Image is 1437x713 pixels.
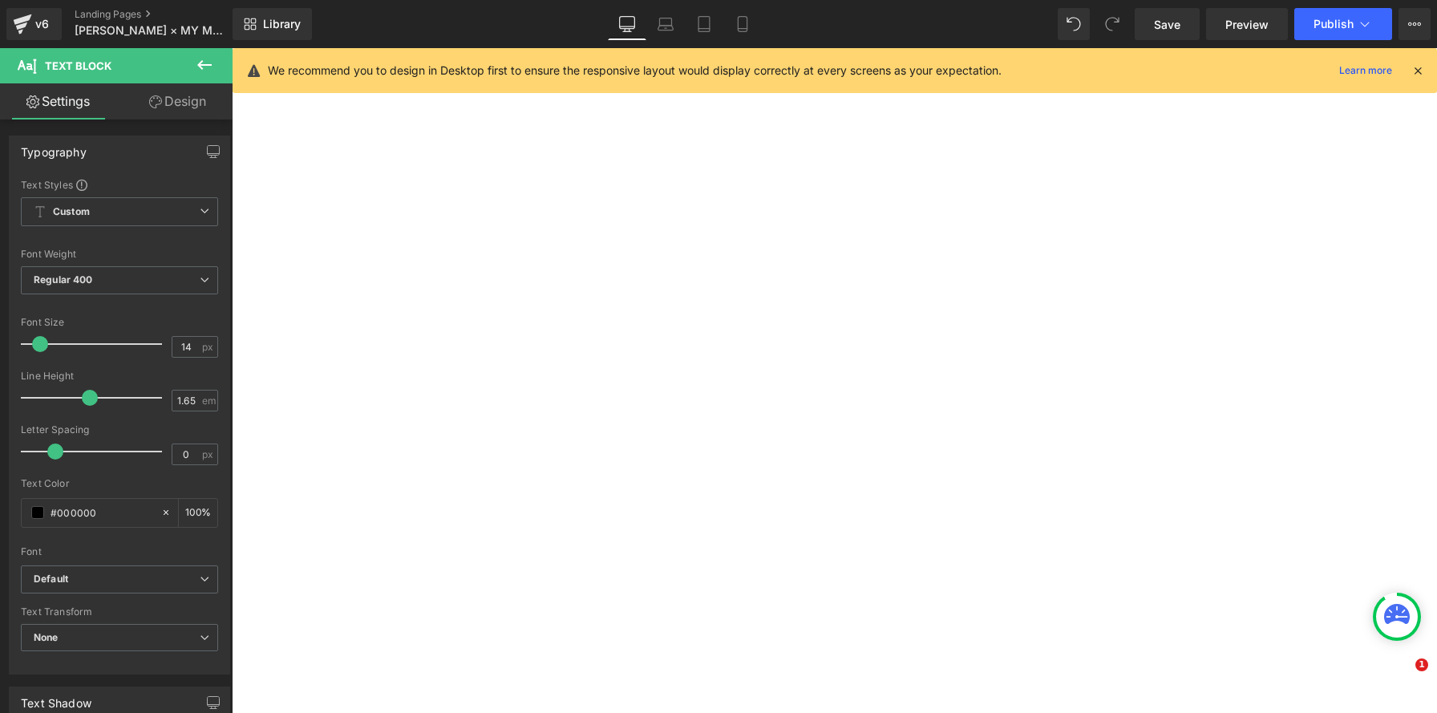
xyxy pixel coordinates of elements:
[202,449,216,460] span: px
[21,546,218,557] div: Font
[21,371,218,382] div: Line Height
[646,8,685,40] a: Laptop
[179,499,217,527] div: %
[21,178,218,191] div: Text Styles
[34,573,68,586] i: Default
[51,504,153,521] input: Color
[268,62,1002,79] p: We recommend you to design in Desktop first to ensure the responsive layout would display correct...
[202,395,216,406] span: em
[45,59,111,72] span: Text Block
[1382,658,1421,697] iframe: Intercom live chat
[723,8,762,40] a: Mobile
[1225,16,1269,33] span: Preview
[21,606,218,618] div: Text Transform
[1399,8,1431,40] button: More
[263,17,301,31] span: Library
[119,83,236,120] a: Design
[685,8,723,40] a: Tablet
[21,478,218,489] div: Text Color
[202,342,216,352] span: px
[1415,658,1428,671] span: 1
[233,8,312,40] a: New Library
[21,424,218,435] div: Letter Spacing
[608,8,646,40] a: Desktop
[1058,8,1090,40] button: Undo
[32,14,52,34] div: v6
[21,687,91,710] div: Text Shadow
[75,8,259,21] a: Landing Pages
[21,317,218,328] div: Font Size
[21,249,218,260] div: Font Weight
[1333,61,1399,80] a: Learn more
[1154,16,1180,33] span: Save
[21,136,87,159] div: Typography
[53,205,90,219] b: Custom
[6,8,62,40] a: v6
[1206,8,1288,40] a: Preview
[75,24,229,37] span: [PERSON_NAME] × MY MELODY & [PERSON_NAME]
[1096,8,1128,40] button: Redo
[34,631,59,643] b: None
[34,273,93,286] b: Regular 400
[1314,18,1354,30] span: Publish
[1294,8,1392,40] button: Publish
